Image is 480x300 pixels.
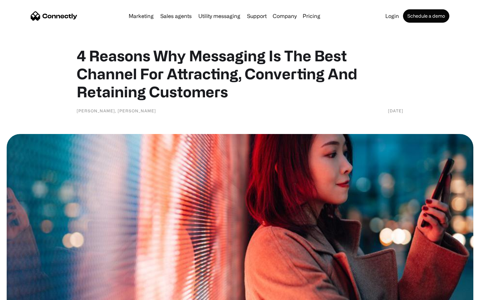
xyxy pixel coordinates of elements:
a: Login [383,13,402,19]
div: [PERSON_NAME], [PERSON_NAME] [77,107,156,114]
a: Utility messaging [196,13,243,19]
a: Pricing [300,13,323,19]
a: Sales agents [158,13,194,19]
div: [DATE] [388,107,403,114]
a: Schedule a demo [403,9,449,23]
h1: 4 Reasons Why Messaging Is The Best Channel For Attracting, Converting And Retaining Customers [77,47,403,101]
aside: Language selected: English [7,288,40,298]
div: Company [273,11,297,21]
a: Marketing [126,13,156,19]
ul: Language list [13,288,40,298]
a: Support [244,13,269,19]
